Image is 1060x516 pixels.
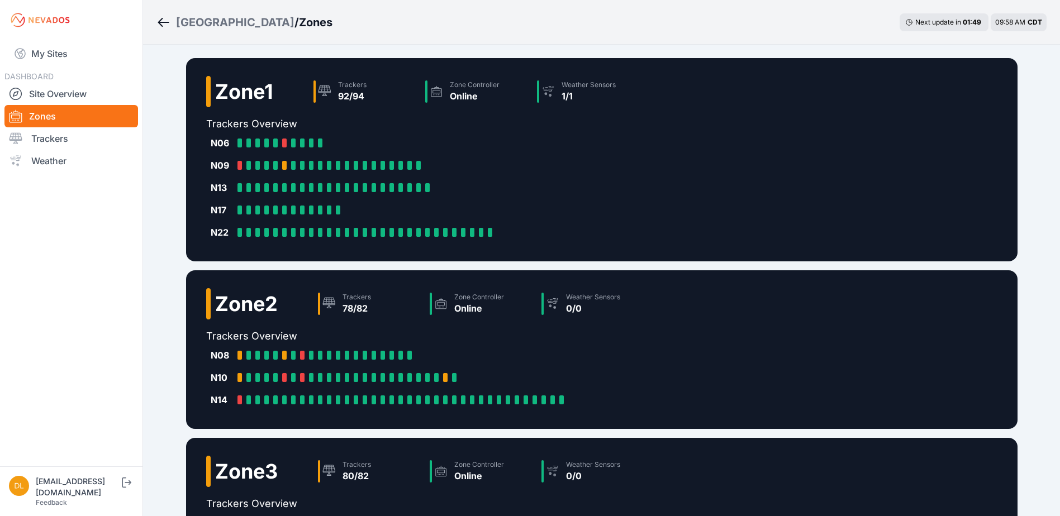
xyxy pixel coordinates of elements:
div: N09 [211,159,233,172]
div: Online [450,89,500,103]
a: Trackers92/94 [309,76,421,107]
a: Feedback [36,498,67,507]
span: 09:58 AM [995,18,1025,26]
a: Trackers [4,127,138,150]
span: Next update in [915,18,961,26]
h2: Zone 1 [215,80,273,103]
div: N17 [211,203,233,217]
a: Site Overview [4,83,138,105]
a: [GEOGRAPHIC_DATA] [176,15,294,30]
img: Nevados [9,11,72,29]
div: 1/1 [562,89,616,103]
a: Weather Sensors1/1 [533,76,644,107]
div: 78/82 [343,302,371,315]
a: Trackers80/82 [313,456,425,487]
div: 0/0 [566,302,620,315]
div: Weather Sensors [562,80,616,89]
a: Weather Sensors0/0 [537,456,649,487]
div: N06 [211,136,233,150]
a: Trackers78/82 [313,288,425,319]
div: Trackers [343,293,371,302]
span: DASHBOARD [4,71,54,81]
h3: Zones [299,15,332,30]
div: Zone Controller [450,80,500,89]
div: Trackers [343,460,371,469]
img: dlay@prim.com [9,476,29,496]
div: N22 [211,226,233,239]
div: 0/0 [566,469,620,482]
div: 01 : 49 [963,18,983,27]
h2: Zone 3 [215,460,278,482]
div: Online [454,302,504,315]
div: 92/94 [338,89,367,103]
a: Weather [4,150,138,172]
div: N10 [211,371,233,384]
div: Online [454,469,504,482]
a: Zones [4,105,138,127]
h2: Trackers Overview [206,496,649,512]
div: 80/82 [343,469,371,482]
nav: Breadcrumb [156,8,332,37]
div: N13 [211,181,233,194]
div: N14 [211,393,233,407]
div: Weather Sensors [566,460,620,469]
a: Weather Sensors0/0 [537,288,649,319]
div: [EMAIL_ADDRESS][DOMAIN_NAME] [36,476,120,498]
div: N08 [211,348,233,362]
div: Trackers [338,80,367,89]
a: My Sites [4,40,138,67]
span: CDT [1028,18,1042,26]
h2: Trackers Overview [206,116,644,132]
span: / [294,15,299,30]
h2: Zone 2 [215,293,278,315]
h2: Trackers Overview [206,328,649,344]
div: Weather Sensors [566,293,620,302]
div: Zone Controller [454,293,504,302]
div: Zone Controller [454,460,504,469]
